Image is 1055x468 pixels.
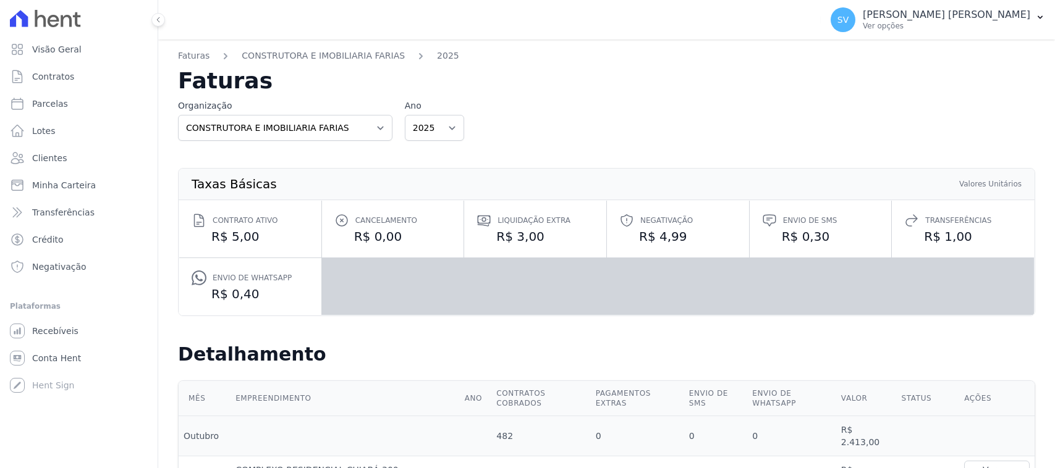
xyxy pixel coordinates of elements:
a: Recebíveis [5,319,153,343]
label: Ano [405,99,464,112]
p: Ver opções [863,21,1030,31]
a: CONSTRUTORA E IMOBILIARIA FARIAS [242,49,405,62]
dd: R$ 1,00 [904,228,1022,245]
td: 0 [591,416,684,456]
td: 482 [491,416,590,456]
td: R$ 2.413,00 [836,416,897,456]
span: Visão Geral [32,43,82,56]
div: Plataformas [10,299,148,314]
span: Negativação [640,214,693,227]
th: Status [897,381,960,416]
th: Empreendimento [231,381,460,416]
dd: R$ 0,40 [192,285,309,303]
a: 2025 [437,49,459,62]
span: Conta Hent [32,352,81,364]
dd: R$ 0,00 [334,228,452,245]
span: Cancelamento [355,214,417,227]
span: Minha Carteira [32,179,96,191]
button: SV [PERSON_NAME] [PERSON_NAME] Ver opções [821,2,1055,37]
span: Transferências [32,206,95,219]
th: Envio de SMS [684,381,747,416]
span: Contrato ativo [213,214,278,227]
a: Clientes [5,146,153,170]
td: 0 [747,416,836,456]
a: Minha Carteira [5,173,153,198]
a: Visão Geral [5,37,153,62]
th: Valor [836,381,897,416]
th: Contratos cobrados [491,381,590,416]
label: Organização [178,99,392,112]
span: Parcelas [32,98,68,110]
h2: Detalhamento [178,343,1035,366]
span: Contratos [32,70,74,83]
dd: R$ 3,00 [477,228,594,245]
a: Lotes [5,119,153,143]
th: Ações [959,381,1035,416]
a: Negativação [5,254,153,279]
a: Contratos [5,64,153,89]
span: Recebíveis [32,325,78,337]
span: SV [837,15,849,24]
a: Conta Hent [5,346,153,370]
span: Envio de SMS [783,214,837,227]
nav: Breadcrumb [178,49,1035,70]
span: Crédito [32,233,64,246]
th: Ano [460,381,492,416]
a: Faturas [178,49,210,62]
span: Liquidação extra [498,214,570,227]
span: Clientes [32,152,67,164]
a: Transferências [5,200,153,225]
span: Lotes [32,125,56,137]
dd: R$ 4,99 [619,228,737,245]
dd: R$ 0,30 [762,228,879,245]
th: Envio de Whatsapp [747,381,836,416]
td: Outubro [179,416,231,456]
th: Valores Unitários [959,178,1022,190]
span: Envio de Whatsapp [213,272,292,284]
td: 0 [684,416,747,456]
span: Transferências [925,214,991,227]
span: Negativação [32,261,87,273]
th: Pagamentos extras [591,381,684,416]
a: Parcelas [5,91,153,116]
p: [PERSON_NAME] [PERSON_NAME] [863,9,1030,21]
th: Mês [179,381,231,416]
th: Taxas Básicas [191,178,278,190]
a: Crédito [5,227,153,252]
h2: Faturas [178,70,1035,92]
dd: R$ 5,00 [192,228,309,245]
